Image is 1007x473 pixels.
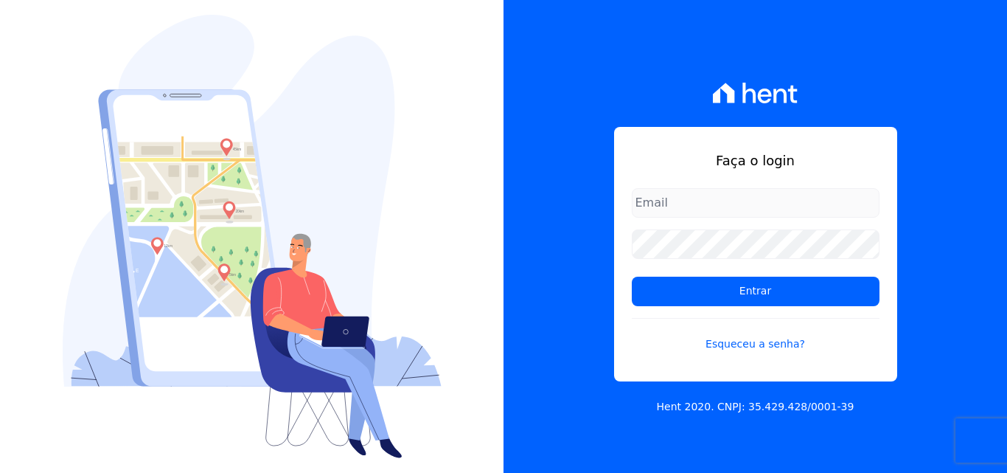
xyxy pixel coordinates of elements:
a: Esqueceu a senha? [632,318,879,352]
p: Hent 2020. CNPJ: 35.429.428/0001-39 [657,399,854,415]
h1: Faça o login [632,151,879,170]
input: Entrar [632,277,879,306]
input: Email [632,188,879,218]
img: Login [63,15,442,458]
